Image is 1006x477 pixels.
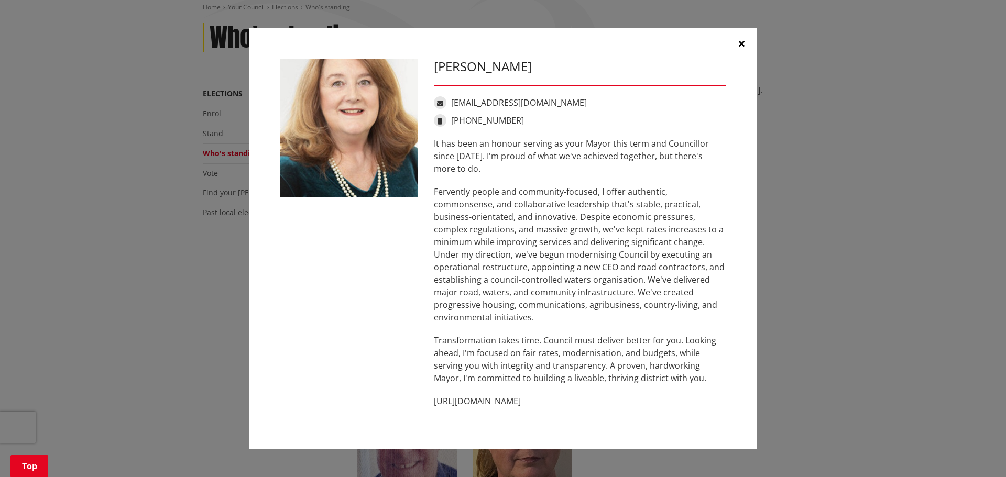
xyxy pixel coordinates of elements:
[10,455,48,477] a: Top
[434,137,726,175] p: It has been an honour serving as your Mayor this term and Councillor since [DATE]. I'm proud of w...
[434,59,726,74] h3: [PERSON_NAME]
[451,97,587,108] a: [EMAIL_ADDRESS][DOMAIN_NAME]
[280,59,418,197] img: WO-M__CHURCH_J__UwGuY
[434,185,726,324] p: Fervently people and community-focused, I offer authentic, commonsense, and collaborative leaders...
[958,433,996,471] iframe: Messenger Launcher
[451,115,524,126] a: [PHONE_NUMBER]
[434,395,726,407] p: [URL][DOMAIN_NAME]
[434,334,726,384] p: Transformation takes time. Council must deliver better for you. Looking ahead, I'm focused on fai...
